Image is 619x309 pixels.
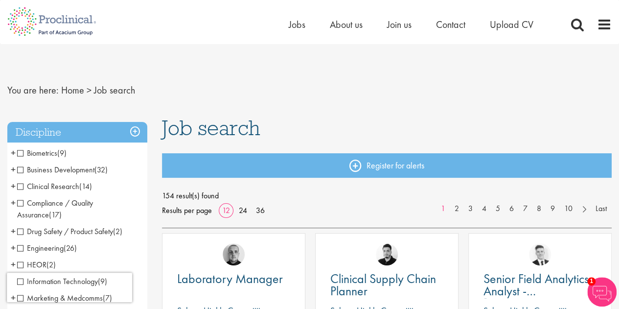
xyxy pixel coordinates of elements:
[11,179,16,193] span: +
[518,203,532,214] a: 7
[162,153,612,178] a: Register for alerts
[219,205,233,215] a: 12
[252,205,268,215] a: 36
[11,257,16,272] span: +
[79,181,92,191] span: (14)
[559,203,577,214] a: 10
[436,18,465,31] a: Contact
[289,18,305,31] a: Jobs
[436,203,450,214] a: 1
[162,115,260,141] span: Job search
[387,18,412,31] a: Join us
[49,210,62,220] span: (17)
[87,84,92,96] span: >
[235,205,251,215] a: 24
[504,203,519,214] a: 6
[17,260,56,270] span: HEOR
[162,203,212,218] span: Results per page
[7,84,59,96] span: You are here:
[94,165,108,175] span: (32)
[477,203,491,214] a: 4
[587,277,596,285] span: 1
[64,243,77,253] span: (26)
[450,203,464,214] a: 2
[11,240,16,255] span: +
[532,203,546,214] a: 8
[11,224,16,238] span: +
[330,18,363,31] a: About us
[11,162,16,177] span: +
[177,270,283,287] span: Laboratory Manager
[17,165,108,175] span: Business Development
[7,122,147,143] h3: Discipline
[546,203,560,214] a: 9
[46,260,56,270] span: (2)
[61,84,84,96] a: breadcrumb link
[483,273,596,297] a: Senior Field Analytics Analyst - [GEOGRAPHIC_DATA] and [GEOGRAPHIC_DATA]
[17,243,77,253] span: Engineering
[17,181,79,191] span: Clinical Research
[177,273,290,285] a: Laboratory Manager
[490,18,533,31] a: Upload CV
[330,270,436,299] span: Clinical Supply Chain Planner
[587,277,617,307] img: Chatbot
[17,226,113,237] span: Drug Safety / Product Safety
[11,145,16,160] span: +
[17,226,122,237] span: Drug Safety / Product Safety
[17,181,92,191] span: Clinical Research
[529,243,551,265] img: Nicolas Daniel
[17,165,94,175] span: Business Development
[591,203,612,214] a: Last
[17,148,67,158] span: Biometrics
[94,84,135,96] span: Job search
[113,226,122,237] span: (2)
[11,195,16,210] span: +
[17,243,64,253] span: Engineering
[7,273,132,302] iframe: reCAPTCHA
[17,260,46,270] span: HEOR
[463,203,478,214] a: 3
[162,189,612,203] span: 154 result(s) found
[17,198,93,220] span: Compliance / Quality Assurance
[57,148,67,158] span: (9)
[491,203,505,214] a: 5
[376,243,398,265] img: Anderson Maldonado
[330,273,443,297] a: Clinical Supply Chain Planner
[223,243,245,265] img: Harry Budge
[17,148,57,158] span: Biometrics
